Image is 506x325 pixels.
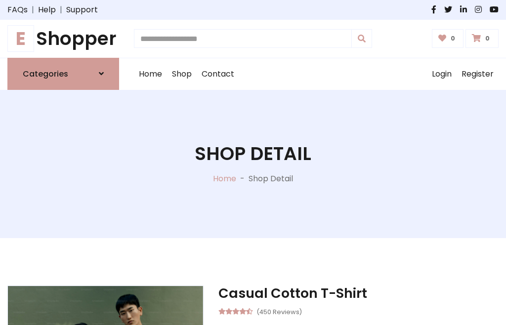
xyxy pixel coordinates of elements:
[167,58,197,90] a: Shop
[427,58,457,90] a: Login
[432,29,464,48] a: 0
[236,173,249,185] p: -
[457,58,499,90] a: Register
[483,34,492,43] span: 0
[28,4,38,16] span: |
[256,305,302,317] small: (450 Reviews)
[7,4,28,16] a: FAQs
[134,58,167,90] a: Home
[38,4,56,16] a: Help
[195,143,311,165] h1: Shop Detail
[448,34,458,43] span: 0
[7,28,119,50] h1: Shopper
[66,4,98,16] a: Support
[249,173,293,185] p: Shop Detail
[218,285,499,301] h3: Casual Cotton T-Shirt
[465,29,499,48] a: 0
[7,28,119,50] a: EShopper
[7,58,119,90] a: Categories
[213,173,236,184] a: Home
[7,25,34,52] span: E
[56,4,66,16] span: |
[23,69,68,79] h6: Categories
[197,58,239,90] a: Contact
